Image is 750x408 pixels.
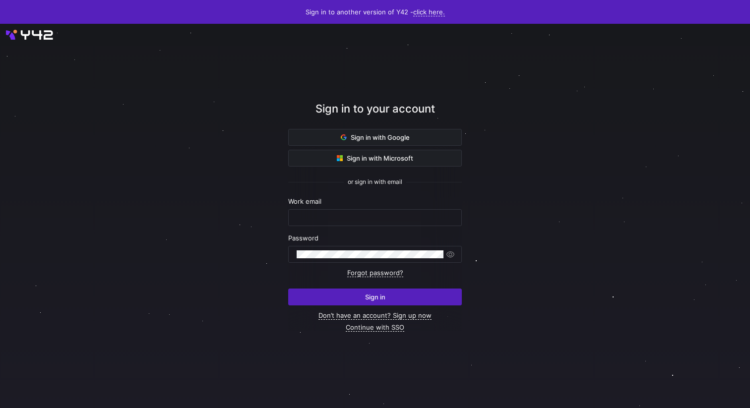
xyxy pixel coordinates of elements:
[288,150,462,167] button: Sign in with Microsoft
[348,178,402,185] span: or sign in with email
[288,101,462,129] div: Sign in to your account
[288,129,462,146] button: Sign in with Google
[288,197,321,205] span: Work email
[337,154,413,162] span: Sign in with Microsoft
[346,323,404,332] a: Continue with SSO
[413,8,445,16] a: click here.
[347,269,403,277] a: Forgot password?
[288,234,318,242] span: Password
[318,311,432,320] a: Don’t have an account? Sign up now
[365,293,385,301] span: Sign in
[341,133,410,141] span: Sign in with Google
[288,289,462,305] button: Sign in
